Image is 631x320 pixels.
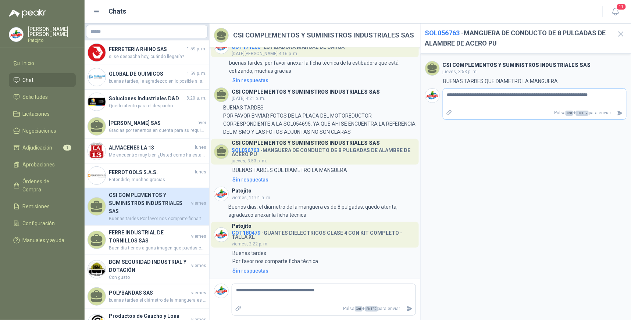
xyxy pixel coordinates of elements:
span: Entendido, muchas gracias [109,176,206,183]
p: BUENAS TARDES QUE DIAMETRO LA MANGUERA [443,77,558,85]
span: [DATE] 4:21 p. m. [232,96,265,101]
span: Licitaciones [23,110,50,118]
span: Ctrl [355,306,363,312]
span: Ctrl [566,111,573,116]
h4: [PERSON_NAME] SAS [109,119,196,127]
p: BUENAS TARDES POR FAVOR ENVIAR FOTOS DE LA PLACA DEL MOTOREDUCTOR CORRESPONDIENTE A LA SOL054695,... [223,104,416,136]
h4: FERRE INDUSTRIAL DE TORNILLOS SAS [109,229,190,245]
span: COT180479 [232,230,260,236]
img: Company Logo [88,260,106,278]
a: Sin respuestas [231,176,416,184]
span: Gracias por tenernos en cuenta para su requisición pero no distribuimos armarios plásticos de ese... [109,127,206,134]
span: Manuales y ayuda [23,236,65,244]
span: Buen dia tienes alguna imagen que puedas compartirme por favor [109,245,206,252]
a: Remisiones [9,199,76,213]
img: Company Logo [425,89,439,103]
a: Chat [9,73,76,87]
span: 8:20 a. m. [186,95,206,102]
h4: BGM SEGURIDAD INDUSTRIAL Y DOTACIÓN [109,258,190,274]
img: Company Logo [9,28,23,42]
h1: Chats [109,6,126,17]
span: 1 [63,145,71,151]
span: SOL056763 [232,147,259,153]
h4: FERROTOOLS S.A.S. [109,168,193,176]
span: viernes [191,262,206,269]
span: Remisiones [23,202,50,211]
h4: GLOBAL DE QUIMICOS [109,70,185,78]
p: buenas tardes, por favor anexar la ficha técnica de la estibadora que está cotizando, muchas gracias [229,59,416,75]
span: 11 [616,3,627,10]
h3: CSI COMPLEMENTOS Y SUMINISTROS INDUSTRIALES SAS [232,90,380,94]
span: Me encuentro muy bien ¿Usted como ha estado? La solicitud es la SOL056865 [109,152,206,159]
h4: ALMACENES LA 13 [109,144,193,152]
span: Quedo atento para el despacho [109,103,206,109]
span: Inicio [23,59,35,67]
button: 11 [609,5,622,18]
a: Adjudicación1 [9,141,76,155]
a: CSI COMPLEMENTOS Y SUMINISTROS INDUSTRIALES SASviernesBuenas tardes Por favor nos comparte ficha ... [85,188,209,226]
a: Company LogoGLOBAL DE QUIMICOS1:59 p. m.buenas tardes, le agradezco en lo posible si se puede ent... [85,65,209,90]
h4: FERRETERIA RHINO SAS [109,45,185,53]
span: ayer [197,119,206,126]
h2: - MANGUERA DE CONDUCTO DE 8 PULGADAS DE ALAMBRE DE ACERO PU [425,28,611,49]
h4: - GUANTES DIELECTRICOS CLASE 4 CON KIT COMPLETO - TALLA XL [232,228,416,239]
p: Pulsa + para enviar [245,302,403,315]
span: viernes [191,290,206,296]
p: Pulsa + para enviar [455,107,614,119]
span: Con gusto [109,274,206,281]
a: [PERSON_NAME] SASayerGracias por tenernos en cuenta para su requisición pero no distribuimos arma... [85,114,209,139]
span: buenas tardes el diámetro de la manguera es de 8", agradezco por favor [PERSON_NAME] y enviar la ... [109,297,206,304]
p: Patojito [28,38,76,43]
h3: Patojito [232,224,252,228]
span: Solicitudes [23,93,48,101]
span: buenas tardes, le agradezco en lo posible si se puede entregar [DATE] en horas de la [DATE] [109,78,206,85]
span: Chat [23,76,34,84]
span: viernes, 2:22 p. m. [232,241,268,247]
a: Company LogoALMACENES LA 13lunesMe encuentro muy bien ¿Usted como ha estado? La solicitud es la S... [85,139,209,163]
span: viernes, 11:01 a. m. [232,195,271,200]
span: lunes [195,169,206,176]
span: si se despacha hoy, cuándo llegaría? [109,53,206,60]
span: Buenas tardes Por favor nos comparte ficha técnica [109,215,206,222]
img: Company Logo [88,167,106,184]
a: Company LogoFERROTOOLS S.A.S.lunesEntendido, muchas gracias [85,163,209,188]
a: Aprobaciones [9,158,76,172]
a: Configuración [9,216,76,230]
p: BUENAS TARDES QUE DIAMETRO LA MANGUERA [232,166,347,174]
h4: - MANGUERA DE CONDUCTO DE 8 PULGADAS DE ALAMBRE DE ACERO PU [232,145,416,157]
div: Sin respuestas [232,176,268,184]
h3: Patojito [232,189,252,193]
span: SOL056763 [425,29,460,37]
div: Sin respuestas [232,267,268,275]
span: viernes [191,200,206,207]
p: Buenos dias, el diámetro de la manguera es de 8 pulgadas, quedo atenta, agradezco anexar la ficha... [229,203,416,219]
a: Sin respuestas [231,267,416,275]
span: Negociaciones [23,127,57,135]
span: jueves, 3:53 p. m. [443,69,478,74]
span: [DATE][PERSON_NAME] 4:16 p. m. [232,51,298,56]
a: Negociaciones [9,124,76,138]
span: Órdenes de Compra [23,177,69,194]
label: Adjuntar archivos [232,302,245,315]
a: Órdenes de Compra [9,175,76,197]
span: viernes [191,233,206,240]
a: FERRE INDUSTRIAL DE TORNILLOS SASviernesBuen dia tienes alguna imagen que puedas compartirme por ... [85,226,209,255]
label: Adjuntar archivos [443,107,456,119]
h4: CSI COMPLEMENTOS Y SUMINISTROS INDUSTRIALES SAS [109,191,190,215]
img: Company Logo [214,284,228,298]
h4: POLYBANDAS SAS [109,289,190,297]
h4: Soluciones Industriales D&D [109,94,185,103]
a: Sin respuestas [231,76,416,85]
span: 1:59 p. m. [187,46,206,53]
p: Buenas tardes Por favor nos comparte ficha técnica [232,249,318,265]
span: lunes [195,144,206,151]
img: Company Logo [88,93,106,111]
button: Enviar [614,107,626,119]
h2: CSI COMPLEMENTOS Y SUMINISTROS INDUSTRIALES SAS [233,30,414,40]
a: POLYBANDAS SASviernesbuenas tardes el diámetro de la manguera es de 8", agradezco por favor [PERS... [85,284,209,309]
span: Aprobaciones [23,161,55,169]
a: Company LogoFERRETERIA RHINO SAS1:59 p. m.si se despacha hoy, cuándo llegaría? [85,40,209,65]
a: Solicitudes [9,90,76,104]
img: Company Logo [88,142,106,160]
img: Company Logo [88,44,106,61]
